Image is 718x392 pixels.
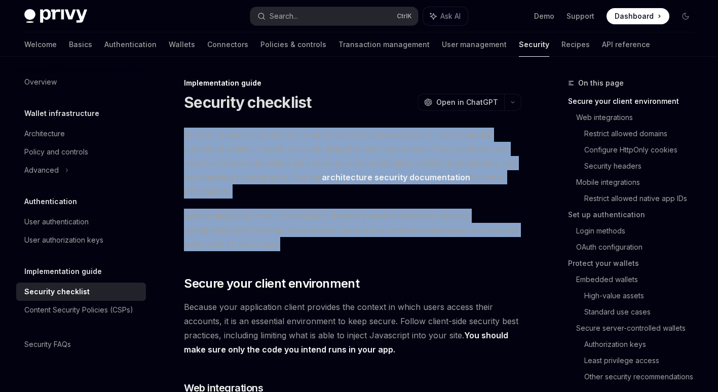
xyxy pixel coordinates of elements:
a: Restrict allowed native app IDs [584,190,702,207]
a: Architecture [16,125,146,143]
a: Restrict allowed domains [584,126,702,142]
a: Secure your client environment [568,93,702,109]
a: API reference [602,32,650,57]
a: Security checklist [16,283,146,301]
a: Web integrations [576,109,702,126]
div: User authentication [24,216,89,228]
a: Configure HttpOnly cookies [584,142,702,158]
a: Demo [534,11,554,21]
span: Before deploying Privy in production, there are several important security configurations to cons... [184,209,521,251]
a: Policies & controls [260,32,326,57]
a: OAuth configuration [576,239,702,255]
a: Mobile integrations [576,174,702,190]
a: Authorization keys [584,336,702,352]
a: Policy and controls [16,143,146,161]
a: Authentication [104,32,157,57]
a: Welcome [24,32,57,57]
span: Dashboard [615,11,654,21]
h5: Wallet infrastructure [24,107,99,120]
a: Standard use cases [584,304,702,320]
a: Support [566,11,594,21]
a: Dashboard [607,8,669,24]
div: User authorization keys [24,234,103,246]
a: Embedded wallets [576,271,702,288]
a: Secure server-controlled wallets [576,320,702,336]
button: Search...CtrlK [250,7,419,25]
a: Security [519,32,549,57]
div: Security checklist [24,286,90,298]
div: Search... [270,10,298,22]
button: Toggle dark mode [677,8,694,24]
div: Content Security Policies (CSPs) [24,304,133,316]
button: Ask AI [423,7,468,25]
div: Overview [24,76,57,88]
a: Transaction management [338,32,430,57]
div: Architecture [24,128,65,140]
a: User management [442,32,507,57]
span: Secure your client environment [184,276,359,292]
a: Set up authentication [568,207,702,223]
a: Security headers [584,158,702,174]
a: architecture security documentation [322,172,470,183]
a: User authentication [16,213,146,231]
a: Connectors [207,32,248,57]
span: Ctrl K [397,12,412,20]
a: Recipes [561,32,590,57]
div: Security FAQs [24,338,71,350]
h5: Authentication [24,195,77,208]
a: Overview [16,73,146,91]
span: Ask AI [440,11,461,21]
a: Basics [69,32,92,57]
a: User authorization keys [16,231,146,249]
a: Protect your wallets [568,255,702,271]
h1: Security checklist [184,93,312,111]
div: Advanced [24,164,59,176]
span: On this page [578,77,624,89]
a: Login methods [576,223,702,239]
div: Implementation guide [184,78,521,88]
span: Privy is a powerful library that enables you to provision powerful non-custodial embedded wallets... [184,128,521,199]
span: Because your application client provides the context in which users access their accounts, it is ... [184,300,521,357]
button: Open in ChatGPT [418,94,504,111]
div: Policy and controls [24,146,88,158]
img: dark logo [24,9,87,23]
a: Wallets [169,32,195,57]
a: High-value assets [584,288,702,304]
h5: Implementation guide [24,265,102,278]
a: Content Security Policies (CSPs) [16,301,146,319]
span: Open in ChatGPT [436,97,498,107]
a: Security FAQs [16,335,146,354]
a: Other security recommendations [584,369,702,385]
a: Least privilege access [584,352,702,369]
